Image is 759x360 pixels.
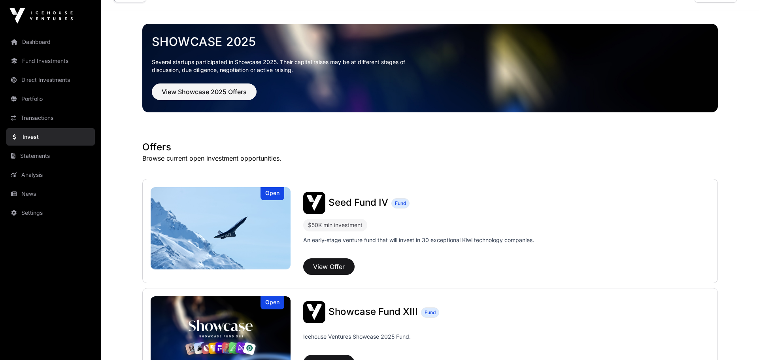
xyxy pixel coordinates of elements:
[152,91,257,99] a: View Showcase 2025 Offers
[152,58,417,74] p: Several startups participated in Showcase 2025. Their capital raises may be at different stages o...
[329,306,418,317] span: Showcase Fund XIII
[303,258,355,275] button: View Offer
[152,83,257,100] button: View Showcase 2025 Offers
[6,52,95,70] a: Fund Investments
[151,187,291,269] img: Seed Fund IV
[6,147,95,165] a: Statements
[6,71,95,89] a: Direct Investments
[152,34,708,49] a: Showcase 2025
[308,220,363,230] div: $50K min investment
[6,33,95,51] a: Dashboard
[329,198,388,208] a: Seed Fund IV
[329,307,418,317] a: Showcase Fund XIII
[162,87,247,97] span: View Showcase 2025 Offers
[9,8,73,24] img: Icehouse Ventures Logo
[303,219,367,231] div: $50K min investment
[719,322,759,360] iframe: Chat Widget
[6,90,95,108] a: Portfolio
[6,166,95,184] a: Analysis
[6,109,95,127] a: Transactions
[142,141,718,153] h1: Offers
[151,187,291,269] a: Seed Fund IVOpen
[142,153,718,163] p: Browse current open investment opportunities.
[303,301,325,323] img: Showcase Fund XIII
[303,192,325,214] img: Seed Fund IV
[6,185,95,203] a: News
[395,200,406,207] span: Fund
[261,187,284,200] div: Open
[6,204,95,222] a: Settings
[425,309,436,316] span: Fund
[303,333,411,341] p: Icehouse Ventures Showcase 2025 Fund.
[142,24,718,112] img: Showcase 2025
[6,128,95,146] a: Invest
[329,197,388,208] span: Seed Fund IV
[261,296,284,309] div: Open
[303,236,534,244] p: An early-stage venture fund that will invest in 30 exceptional Kiwi technology companies.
